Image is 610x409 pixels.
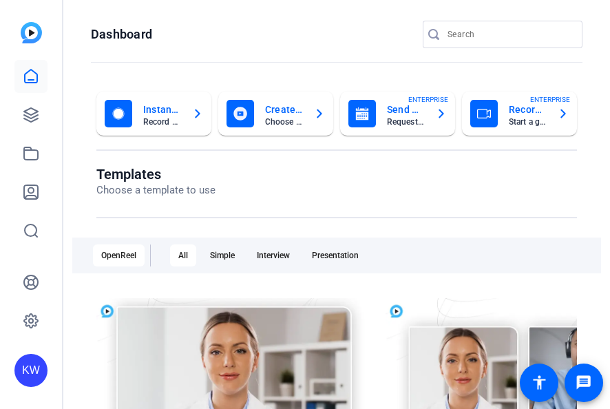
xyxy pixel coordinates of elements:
div: All [170,244,196,266]
mat-icon: message [576,375,592,391]
mat-card-subtitle: Request recordings from anyone, anywhere [387,118,425,126]
span: ENTERPRISE [408,94,448,105]
img: blue-gradient.svg [21,22,42,43]
mat-card-title: Record With Others [509,101,547,118]
div: OpenReel [93,244,145,266]
p: Choose a template to use [96,182,215,198]
mat-icon: accessibility [531,375,547,391]
mat-card-subtitle: Record yourself or your screen [143,118,181,126]
button: Send A Video RequestRequest recordings from anyone, anywhereENTERPRISE [340,92,455,136]
mat-card-title: Instant Self Record [143,101,181,118]
mat-card-subtitle: Start a group recording session [509,118,547,126]
div: Simple [202,244,243,266]
h1: Templates [96,166,215,182]
mat-card-subtitle: Choose a template to get started [265,118,303,126]
div: Presentation [304,244,367,266]
div: KW [14,354,48,387]
input: Search [448,26,571,43]
span: ENTERPRISE [530,94,570,105]
mat-card-title: Send A Video Request [387,101,425,118]
mat-card-title: Create With A Template [265,101,303,118]
button: Create With A TemplateChoose a template to get started [218,92,333,136]
div: Interview [249,244,298,266]
button: Record With OthersStart a group recording sessionENTERPRISE [462,92,577,136]
button: Instant Self RecordRecord yourself or your screen [96,92,211,136]
h1: Dashboard [91,26,152,43]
